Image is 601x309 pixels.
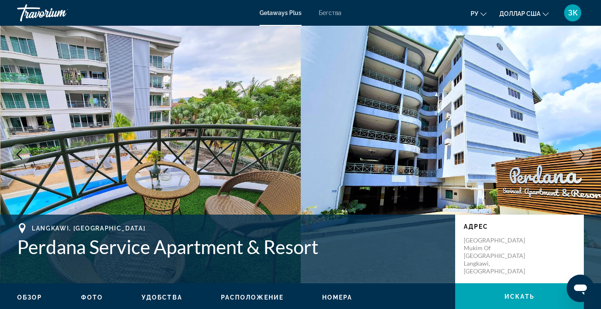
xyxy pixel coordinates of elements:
p: Адрес [464,223,575,230]
font: ру [471,10,478,17]
a: Getaways Plus [260,9,302,16]
button: Меню пользователя [562,4,584,22]
a: Бегства [319,9,341,16]
span: Langkawi, [GEOGRAPHIC_DATA] [32,225,145,232]
span: искать [504,293,535,300]
button: Номера [322,294,353,301]
button: Previous image [9,144,30,165]
button: Обзор [17,294,42,301]
font: доллар США [499,10,541,17]
button: Изменить язык [471,7,486,20]
a: Травориум [17,2,103,24]
button: Фото [81,294,103,301]
button: Расположение [221,294,284,301]
button: Next image [571,144,592,165]
button: Удобства [142,294,182,301]
p: [GEOGRAPHIC_DATA] Mukim of [GEOGRAPHIC_DATA] Langkawi, [GEOGRAPHIC_DATA] [464,236,532,275]
h1: Perdana Service Apartment & Resort [17,236,447,258]
iframe: Кнопка запуска окна обмена сообщениями [567,275,594,302]
font: ЗК [568,8,578,17]
button: Изменить валюту [499,7,549,20]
